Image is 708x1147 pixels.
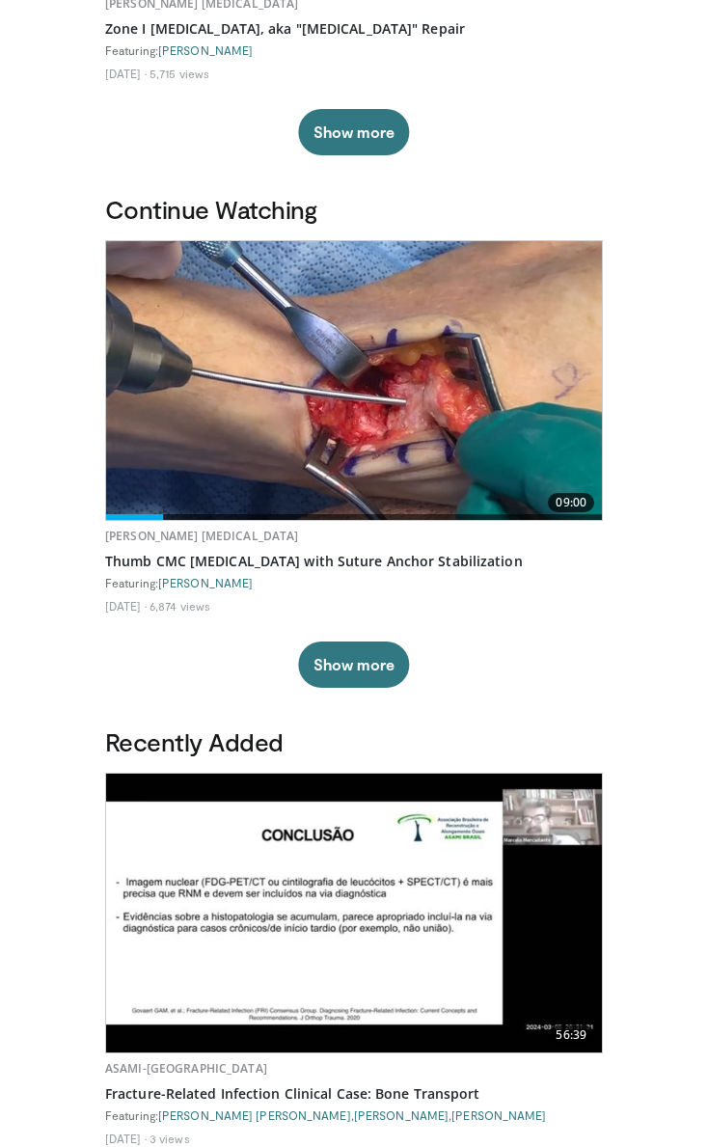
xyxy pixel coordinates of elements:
span: 09:00 [548,493,594,512]
button: Show more [298,642,409,688]
span: 56:39 [548,1025,594,1045]
li: 6,874 views [150,598,210,614]
a: ASAMI-[GEOGRAPHIC_DATA] [105,1060,267,1077]
a: [PERSON_NAME] [158,43,253,57]
a: 09:00 [106,241,602,520]
li: 3 views [150,1131,190,1146]
img: 6c4ab8d9-ead7-46ab-bb92-4bf4fe9ee6dd.620x360_q85_upscale.jpg [106,241,602,520]
a: Fracture-Related Infection Clinical Case: Bone Transport [105,1084,603,1104]
li: [DATE] [105,66,147,81]
a: Thumb CMC [MEDICAL_DATA] with Suture Anchor Stabilization [105,552,603,571]
li: [DATE] [105,1131,147,1146]
li: [DATE] [105,598,147,614]
div: Featuring: , , [105,1107,603,1123]
h3: Recently Added [105,726,603,757]
div: Featuring: [105,575,603,590]
h3: Continue Watching [105,194,603,225]
img: 7827b68c-edda-4073-a757-b2e2fb0a5246.620x360_q85_upscale.jpg [106,774,602,1052]
li: 5,715 views [150,66,209,81]
a: 56:39 [106,774,602,1052]
a: [PERSON_NAME] [PERSON_NAME] [158,1108,351,1122]
a: Zone I [MEDICAL_DATA], aka "[MEDICAL_DATA]" Repair [105,19,603,39]
a: [PERSON_NAME] [354,1108,449,1122]
button: Show more [298,109,409,155]
a: [PERSON_NAME] [158,576,253,589]
div: Featuring: [105,42,603,58]
a: [PERSON_NAME] [MEDICAL_DATA] [105,528,298,544]
a: [PERSON_NAME] [451,1108,546,1122]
